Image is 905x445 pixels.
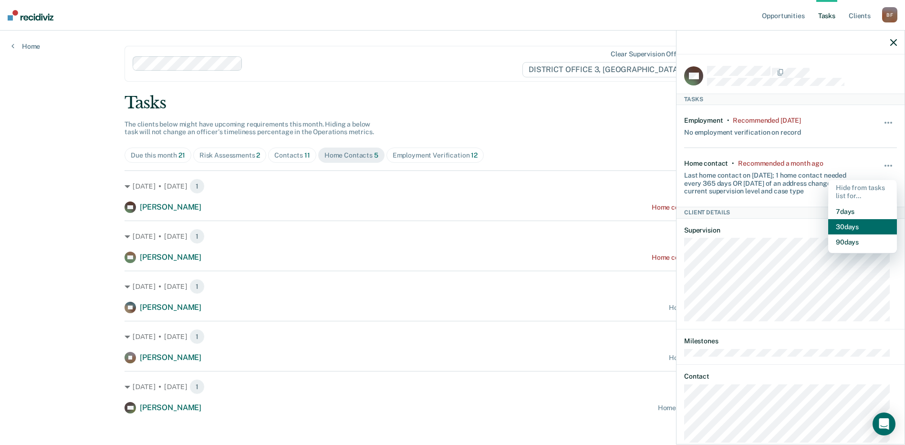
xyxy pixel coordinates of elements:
[274,151,310,159] div: Contacts
[125,93,780,113] div: Tasks
[471,151,478,159] span: 12
[684,125,801,137] div: No employment verification on record
[828,219,897,234] button: 30 days
[882,7,897,22] div: B F
[676,94,905,105] div: Tasks
[684,168,862,195] div: Last home contact on [DATE]; 1 home contact needed every 365 days OR [DATE] of an address change ...
[828,234,897,250] button: 90 days
[684,372,897,381] dt: Contact
[676,207,905,218] div: Client Details
[652,203,780,212] div: Home contact recommended a month ago
[140,353,201,362] span: [PERSON_NAME]
[256,151,260,159] span: 2
[393,151,478,159] div: Employment Verification
[738,159,823,168] div: Recommended a month ago
[374,151,378,159] span: 5
[652,254,780,262] div: Home contact recommended a month ago
[522,62,694,77] span: DISTRICT OFFICE 3, [GEOGRAPHIC_DATA]
[140,403,201,412] span: [PERSON_NAME]
[324,151,378,159] div: Home Contacts
[140,253,201,262] span: [PERSON_NAME]
[727,117,729,125] div: •
[125,279,780,294] div: [DATE] • [DATE]
[873,413,895,435] div: Open Intercom Messenger
[684,159,728,168] div: Home contact
[140,303,201,312] span: [PERSON_NAME]
[140,202,201,212] span: [PERSON_NAME]
[732,159,734,168] div: •
[684,226,897,234] dt: Supervision
[199,151,260,159] div: Risk Assessments
[658,404,780,412] div: Home contact recommended in a month
[125,179,780,194] div: [DATE] • [DATE]
[611,50,692,58] div: Clear supervision officers
[178,151,185,159] span: 21
[8,10,53,21] img: Recidiviz
[669,354,780,362] div: Home contact recommended [DATE]
[828,204,897,219] button: 7 days
[189,179,205,194] span: 1
[189,329,205,344] span: 1
[669,304,780,312] div: Home contact recommended [DATE]
[125,229,780,244] div: [DATE] • [DATE]
[828,180,897,204] div: Hide from tasks list for...
[125,120,374,136] span: The clients below might have upcoming requirements this month. Hiding a below task will not chang...
[189,279,205,294] span: 1
[131,151,185,159] div: Due this month
[11,42,40,51] a: Home
[304,151,310,159] span: 11
[684,337,897,345] dt: Milestones
[189,229,205,244] span: 1
[733,117,801,125] div: Recommended 7 months ago
[189,379,205,394] span: 1
[684,117,723,125] div: Employment
[125,379,780,394] div: [DATE] • [DATE]
[125,329,780,344] div: [DATE] • [DATE]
